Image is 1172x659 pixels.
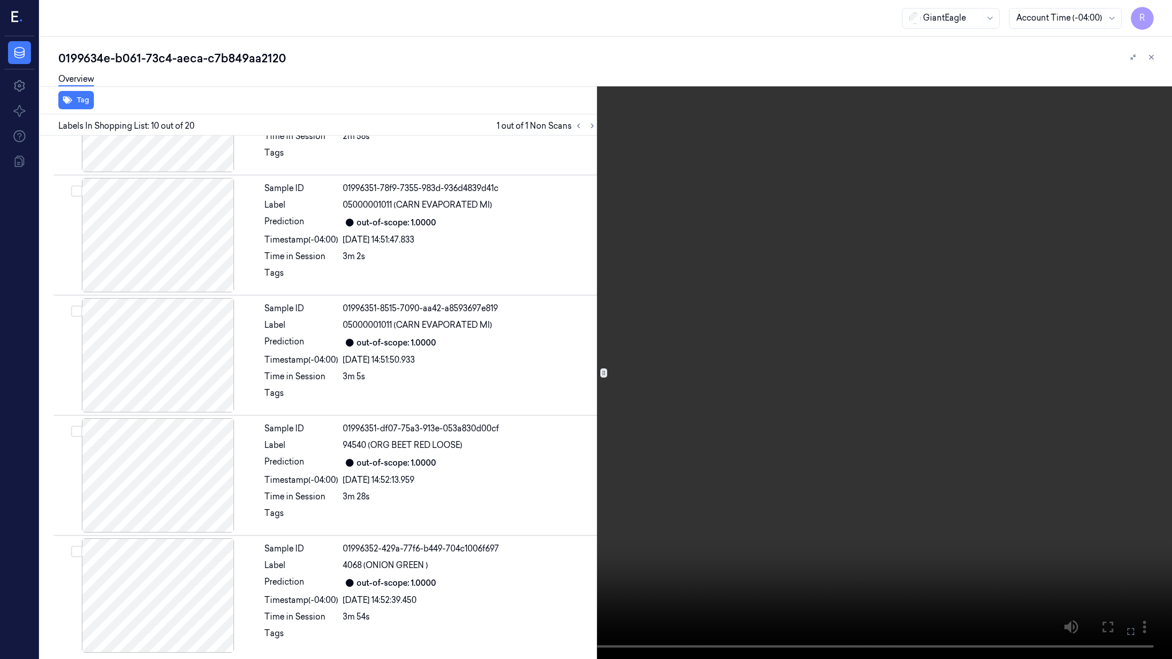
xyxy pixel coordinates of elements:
button: Tag [58,91,94,109]
div: Time in Session [264,611,338,623]
div: Timestamp (-04:00) [264,594,338,606]
div: Label [264,559,338,571]
div: Label [264,439,338,451]
div: Time in Session [264,491,338,503]
span: 1 out of 1 Non Scans [497,119,599,133]
div: Sample ID [264,303,338,315]
div: Sample ID [264,543,338,555]
span: 94540 (ORG BEET RED LOOSE) [343,439,462,451]
div: Time in Session [264,371,338,383]
div: Sample ID [264,423,338,435]
div: 0199634e-b061-73c4-aeca-c7b849aa2120 [58,50,1163,66]
div: Label [264,199,338,211]
div: 3m 2s [343,251,597,263]
button: Select row [71,426,82,437]
div: 01996351-df07-75a3-913e-053a830d00cf [343,423,597,435]
span: Labels In Shopping List: 10 out of 20 [58,120,195,132]
div: out-of-scope: 1.0000 [357,217,436,229]
span: 05000001011 (CARN EVAPORATED MI) [343,319,492,331]
div: Time in Session [264,130,338,142]
div: Label [264,319,338,331]
div: Tags [264,628,338,646]
div: [DATE] 14:51:47.833 [343,234,597,246]
div: 2m 58s [343,130,597,142]
a: Overview [58,73,94,86]
div: [DATE] 14:52:39.450 [343,594,597,606]
div: Prediction [264,576,338,590]
div: Tags [264,147,338,165]
div: Timestamp (-04:00) [264,354,338,366]
div: 3m 28s [343,491,597,503]
div: Time in Session [264,251,338,263]
div: 01996351-8515-7090-aa42-a8593697e819 [343,303,597,315]
div: Tags [264,267,338,285]
div: Timestamp (-04:00) [264,474,338,486]
div: out-of-scope: 1.0000 [357,337,436,349]
button: Select row [71,546,82,557]
div: 01996352-429a-77f6-b449-704c1006f697 [343,543,597,555]
div: [DATE] 14:52:13.959 [343,474,597,486]
button: R [1131,7,1154,30]
div: out-of-scope: 1.0000 [357,577,436,589]
div: Timestamp (-04:00) [264,234,338,246]
span: 4068 (ONION GREEN ) [343,559,428,571]
span: 05000001011 (CARN EVAPORATED MI) [343,199,492,211]
div: 3m 5s [343,371,597,383]
button: Select row [71,185,82,197]
button: Select row [71,305,82,317]
div: [DATE] 14:51:50.933 [343,354,597,366]
div: Prediction [264,456,338,470]
div: Tags [264,507,338,526]
div: Tags [264,387,338,406]
div: 3m 54s [343,611,597,623]
div: out-of-scope: 1.0000 [357,457,436,469]
div: 01996351-78f9-7355-983d-936d4839d41c [343,182,597,194]
div: Prediction [264,336,338,350]
div: Sample ID [264,182,338,194]
div: Prediction [264,216,338,229]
